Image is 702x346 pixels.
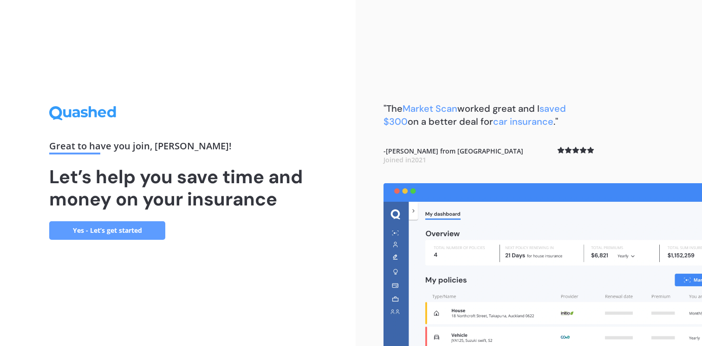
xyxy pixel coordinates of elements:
[383,103,566,128] b: "The worked great and I on a better deal for ."
[383,103,566,128] span: saved $300
[49,166,306,210] h1: Let’s help you save time and money on your insurance
[383,155,426,164] span: Joined in 2021
[383,147,523,165] b: - [PERSON_NAME] from [GEOGRAPHIC_DATA]
[403,103,457,115] span: Market Scan
[493,115,553,128] span: car insurance
[49,221,165,240] a: Yes - Let’s get started
[383,183,702,346] img: dashboard.webp
[49,141,306,154] div: Great to have you join , [PERSON_NAME] !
